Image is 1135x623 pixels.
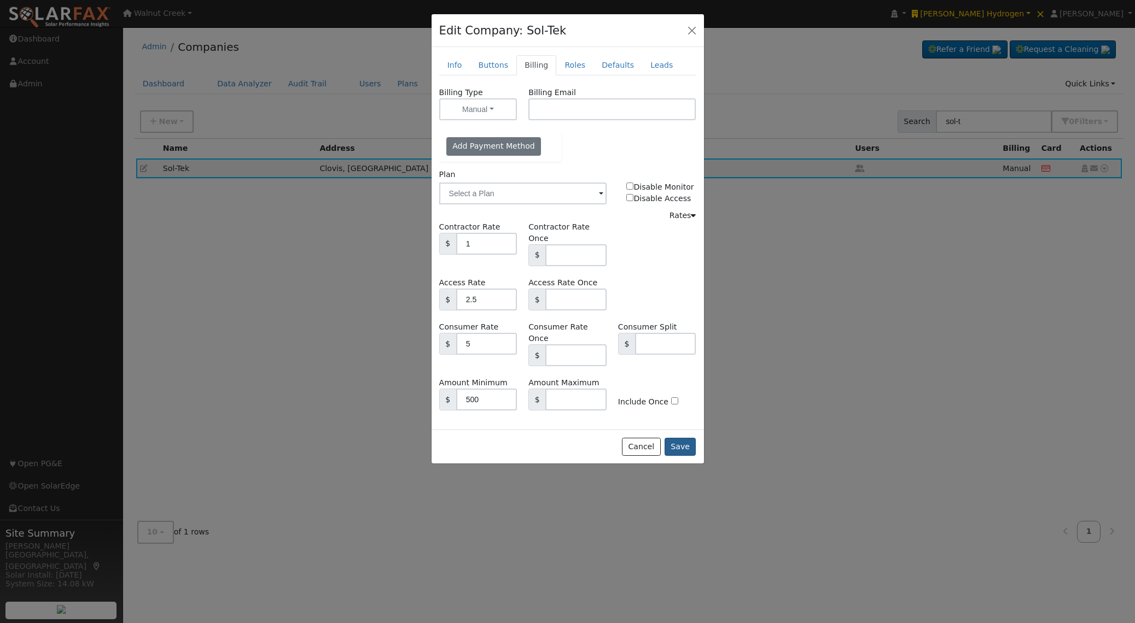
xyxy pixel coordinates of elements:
button: Cancel [622,438,661,456]
a: Defaults [593,55,642,75]
h4: Edit Company: Sol-Tek [439,22,567,39]
label: Billing Email [528,87,576,98]
a: Buttons [470,55,516,75]
a: Roles [556,55,593,75]
label: Contractor Rate Once [528,221,607,244]
span: $ [528,344,546,366]
label: Disable Access [621,193,702,204]
label: Disable Monitor [621,181,702,193]
input: Select a Plan [439,183,607,204]
span: $ [439,389,457,410]
span: $ [528,244,546,266]
span: $ [528,289,546,310]
button: Add Payment Method [446,137,542,156]
button: Save [665,438,696,456]
label: Include Once [618,396,668,408]
input: Disable Access [626,194,633,201]
label: Billing Type [439,87,483,98]
label: Plan [439,169,456,180]
input: Disable Monitor [626,183,633,190]
span: $ [439,233,457,255]
a: Info [439,55,470,75]
label: Access Rate Once [528,277,597,289]
label: Consumer Rate Once [528,321,607,344]
label: Contractor Rate [439,221,500,233]
label: Amount Minimum [439,377,508,389]
label: Access Rate [439,277,486,289]
span: $ [439,333,457,355]
span: $ [439,289,457,310]
button: Manual [439,98,517,120]
span: $ [618,333,636,355]
div: Rates [670,210,696,221]
label: Amount Maximum [528,377,599,389]
span: $ [528,389,546,410]
label: Consumer Rate [439,321,499,333]
label: Consumer Split [618,321,677,333]
a: Leads [642,55,681,75]
a: Billing [516,55,556,75]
